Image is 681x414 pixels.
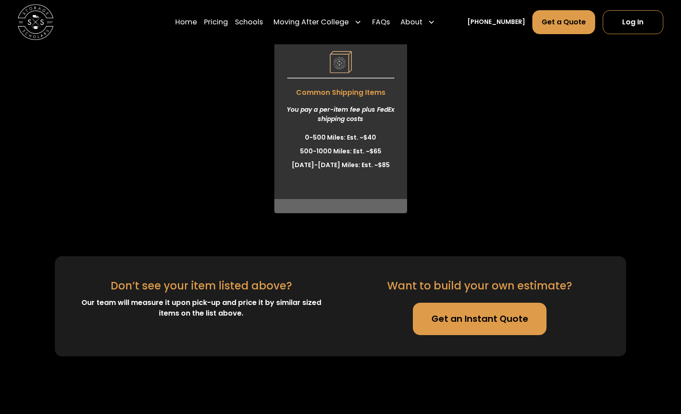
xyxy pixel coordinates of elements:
[111,278,292,294] div: Don’t see your item listed above?
[18,4,54,40] img: Storage Scholars main logo
[274,131,407,145] li: 0-500 Miles: Est. ~$40
[532,10,595,34] a: Get a Quote
[603,10,663,34] a: Log In
[273,17,349,27] div: Moving After College
[274,98,407,131] div: You pay a per-item fee plus FedEx shipping costs
[397,10,439,35] div: About
[274,83,407,98] span: Common Shipping Items
[235,10,263,35] a: Schools
[274,145,407,158] li: 500-1000 Miles: Est. ~$65
[76,297,326,319] div: Our team will measure it upon pick-up and price it by similar sized items on the list above.
[372,10,390,35] a: FAQs
[204,10,228,35] a: Pricing
[467,18,525,27] a: [PHONE_NUMBER]
[274,158,407,172] li: [DATE]-[DATE] Miles: Est. ~$85
[400,17,423,27] div: About
[330,51,352,73] img: Pricing Category Icon
[387,278,572,294] div: Want to build your own estimate?
[270,10,365,35] div: Moving After College
[413,303,546,335] a: Get an Instant Quote
[175,10,197,35] a: Home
